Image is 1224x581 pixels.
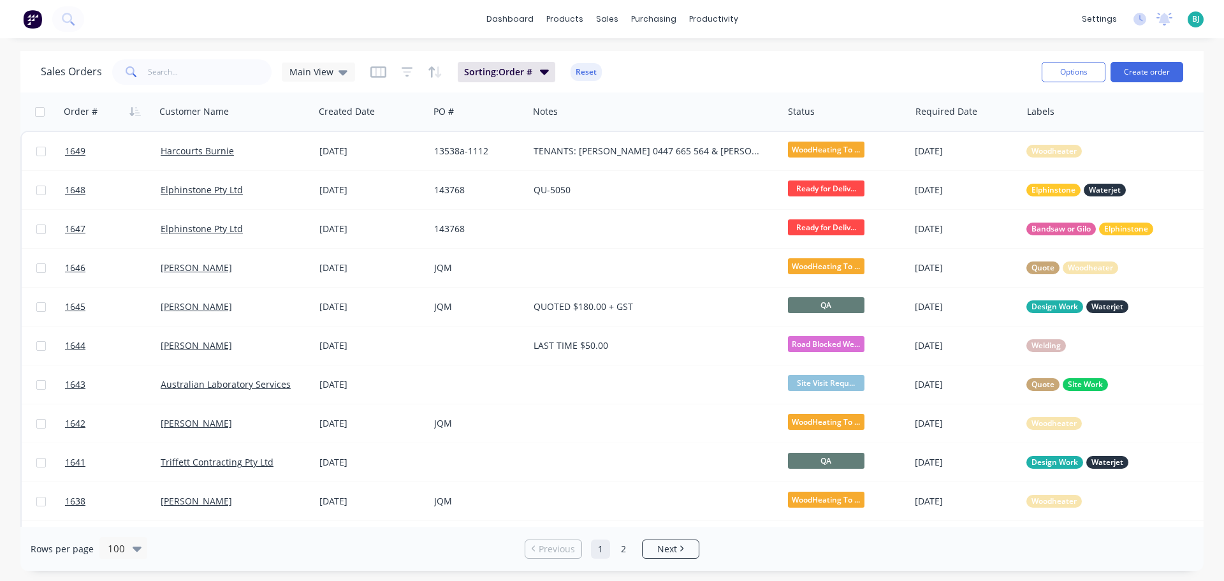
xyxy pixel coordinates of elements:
span: Design Work [1031,300,1078,313]
a: 1637 [65,521,161,559]
div: [DATE] [319,495,424,508]
span: Sorting: Order # [464,66,532,78]
div: sales [590,10,625,29]
div: 13538a-1112 [434,145,519,158]
div: [DATE] [915,300,1016,313]
span: 1646 [65,261,85,274]
a: 1642 [65,404,161,443]
a: Page 2 [614,540,633,559]
a: 1644 [65,327,161,365]
h1: Sales Orders [41,66,102,78]
div: LAST TIME $50.00 [534,339,766,352]
span: 1645 [65,300,85,313]
span: 1644 [65,339,85,352]
span: Quote [1031,261,1054,274]
div: [DATE] [319,261,424,274]
a: 1643 [65,365,161,404]
a: Triffett Contracting Pty Ltd [161,456,273,468]
span: Previous [539,543,575,555]
div: 143768 [434,223,519,235]
div: JQM [434,300,519,313]
div: JQM [434,261,519,274]
div: QUOTED $180.00 + GST [534,300,766,313]
span: Waterjet [1091,300,1123,313]
button: Design WorkWaterjet [1026,300,1128,313]
div: [DATE] [319,417,424,430]
span: Site Visit Requ... [788,375,864,391]
span: WoodHeating To ... [788,258,864,274]
a: dashboard [480,10,540,29]
button: Sorting:Order # [458,62,555,82]
div: [DATE] [915,495,1016,508]
div: [DATE] [915,184,1016,196]
span: Next [657,543,677,555]
button: Woodheater [1026,417,1082,430]
span: Ready for Deliv... [788,180,864,196]
a: [PERSON_NAME] [161,495,232,507]
span: 1648 [65,184,85,196]
div: PO # [433,105,454,118]
div: Required Date [915,105,977,118]
a: [PERSON_NAME] [161,300,232,313]
div: QU-5050 [534,184,766,196]
div: [DATE] [915,145,1016,158]
div: Labels [1027,105,1054,118]
div: products [540,10,590,29]
a: Next page [643,543,699,555]
div: JQM [434,495,519,508]
button: Woodheater [1026,145,1082,158]
a: 1641 [65,443,161,482]
span: Site Work [1068,378,1103,391]
span: Woodheater [1031,417,1077,430]
a: 1648 [65,171,161,209]
a: 1647 [65,210,161,248]
a: [PERSON_NAME] [161,417,232,429]
span: Rows per page [31,543,94,555]
span: Woodheater [1068,261,1113,274]
span: 1647 [65,223,85,235]
span: Bandsaw or Gilo [1031,223,1091,235]
button: Options [1042,62,1105,82]
a: Elphinstone Pty Ltd [161,184,243,196]
button: Woodheater [1026,495,1082,508]
span: 1642 [65,417,85,430]
a: 1649 [65,132,161,170]
div: 143768 [434,184,519,196]
span: Woodheater [1031,145,1077,158]
button: Welding [1026,339,1066,352]
div: [DATE] [915,417,1016,430]
div: [DATE] [319,339,424,352]
div: [DATE] [319,145,424,158]
div: Customer Name [159,105,229,118]
span: Main View [289,65,333,78]
div: [DATE] [319,184,424,196]
button: QuoteWoodheater [1026,261,1118,274]
input: Search... [148,59,272,85]
span: Quote [1031,378,1054,391]
div: [DATE] [319,456,424,469]
div: Status [788,105,815,118]
span: WoodHeating To ... [788,414,864,430]
div: Notes [533,105,558,118]
span: 1649 [65,145,85,158]
div: purchasing [625,10,683,29]
div: settings [1075,10,1123,29]
div: [DATE] [915,339,1016,352]
a: [PERSON_NAME] [161,339,232,351]
div: productivity [683,10,745,29]
img: Factory [23,10,42,29]
span: Ready for Deliv... [788,219,864,235]
span: 1641 [65,456,85,469]
div: [DATE] [319,300,424,313]
span: QA [788,453,864,469]
span: Waterjet [1089,184,1121,196]
span: WoodHeating To ... [788,492,864,508]
span: Road Blocked We... [788,336,864,352]
button: Bandsaw or GiloElphinstone [1026,223,1153,235]
div: [DATE] [319,223,424,235]
span: Elphinstone [1104,223,1148,235]
iframe: Intercom live chat [1181,538,1211,568]
span: Woodheater [1031,495,1077,508]
span: Waterjet [1091,456,1123,469]
ul: Pagination [520,540,704,559]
